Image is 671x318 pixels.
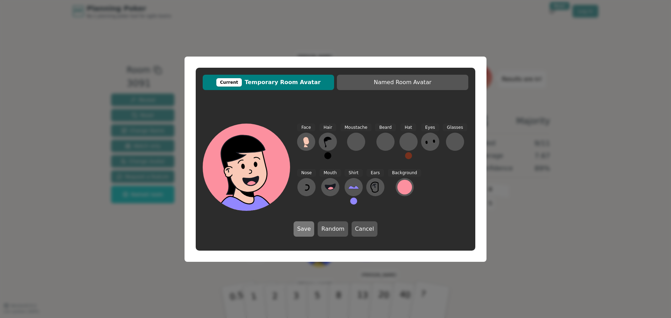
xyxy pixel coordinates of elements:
[319,169,341,177] span: Mouth
[352,221,377,237] button: Cancel
[340,78,465,87] span: Named Room Avatar
[297,124,315,132] span: Face
[375,124,396,132] span: Beard
[297,169,316,177] span: Nose
[421,124,439,132] span: Eyes
[319,124,337,132] span: Hair
[206,78,331,87] span: Temporary Room Avatar
[401,124,416,132] span: Hat
[345,169,363,177] span: Shirt
[443,124,467,132] span: Glasses
[203,75,334,90] button: CurrentTemporary Room Avatar
[294,221,314,237] button: Save
[216,78,242,87] div: Current
[337,75,468,90] button: Named Room Avatar
[388,169,421,177] span: Background
[318,221,348,237] button: Random
[340,124,371,132] span: Moustache
[367,169,384,177] span: Ears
